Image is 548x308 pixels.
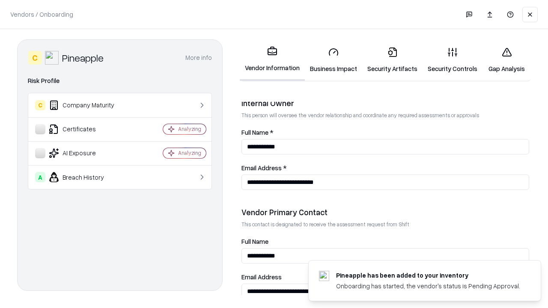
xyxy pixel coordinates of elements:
img: Pineapple [45,51,59,65]
label: Full Name [241,238,529,245]
div: Breach History [35,172,137,182]
div: Vendor Primary Contact [241,207,529,217]
a: Security Controls [423,40,482,80]
div: C [35,100,45,110]
p: This contact is designated to receive the assessment request from Shift [241,221,529,228]
div: A [35,172,45,182]
div: Analyzing [178,149,201,157]
img: pineappleenergy.com [319,271,329,281]
a: Security Artifacts [362,40,423,80]
div: Analyzing [178,125,201,133]
div: Risk Profile [28,76,212,86]
a: Vendor Information [240,39,305,81]
div: AI Exposure [35,148,137,158]
div: Company Maturity [35,100,137,110]
div: Pineapple [62,51,104,65]
label: Email Address [241,274,529,280]
div: Internal Owner [241,98,529,108]
div: Onboarding has started, the vendor's status is Pending Approval. [336,281,520,290]
div: Pineapple has been added to your inventory [336,271,520,280]
a: Gap Analysis [482,40,531,80]
div: Certificates [35,124,137,134]
label: Email Address * [241,165,529,171]
label: Full Name * [241,129,529,136]
a: Business Impact [305,40,362,80]
p: This person will oversee the vendor relationship and coordinate any required assessments or appro... [241,112,529,119]
button: More info [185,50,212,65]
p: Vendors / Onboarding [10,10,73,19]
div: C [28,51,42,65]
